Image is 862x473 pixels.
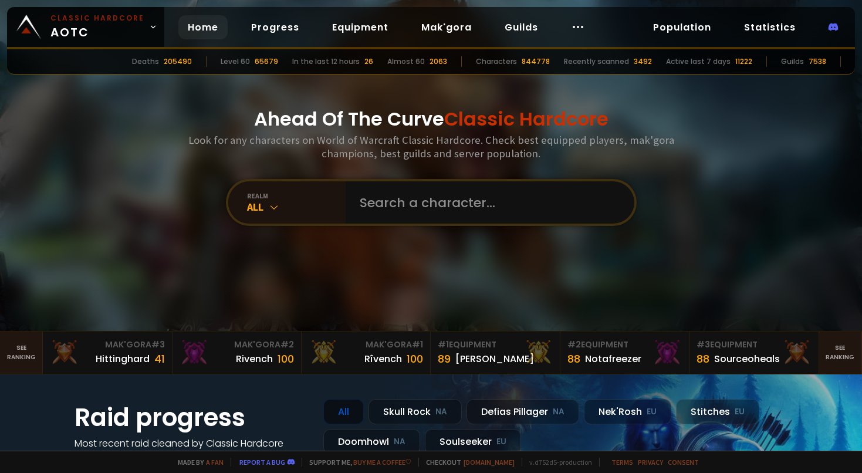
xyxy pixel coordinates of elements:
div: In the last 12 hours [292,56,360,67]
a: Statistics [735,15,805,39]
h4: Most recent raid cleaned by Classic Hardcore guilds [75,436,309,465]
a: Home [178,15,228,39]
span: Classic Hardcore [444,106,609,132]
small: EU [735,406,745,418]
small: EU [496,436,506,448]
div: Level 60 [221,56,250,67]
div: Hittinghard [96,352,150,366]
div: 26 [364,56,373,67]
div: 844778 [522,56,550,67]
div: 65679 [255,56,278,67]
a: Population [644,15,721,39]
a: Progress [242,15,309,39]
a: Buy me a coffee [353,458,411,467]
input: Search a character... [353,181,620,224]
div: Recently scanned [564,56,629,67]
div: Characters [476,56,517,67]
a: Mak'Gora#3Hittinghard41 [43,332,172,374]
div: 88 [697,351,709,367]
small: NA [553,406,564,418]
span: Checkout [418,458,515,467]
small: EU [647,406,657,418]
div: Defias Pillager [467,399,579,424]
a: Classic HardcoreAOTC [7,7,164,47]
small: NA [435,406,447,418]
a: [DOMAIN_NAME] [464,458,515,467]
a: Privacy [638,458,663,467]
span: # 2 [567,339,581,350]
div: realm [247,191,346,200]
div: Mak'Gora [180,339,294,351]
a: Report a bug [239,458,285,467]
span: AOTC [50,13,144,41]
a: Equipment [323,15,398,39]
a: #3Equipment88Sourceoheals [689,332,819,374]
div: Deaths [132,56,159,67]
a: Terms [611,458,633,467]
span: # 1 [438,339,449,350]
a: Consent [668,458,699,467]
div: [PERSON_NAME] [455,352,534,366]
div: Notafreezer [585,352,641,366]
a: Guilds [495,15,547,39]
span: # 3 [151,339,165,350]
span: # 2 [280,339,294,350]
a: #2Equipment88Notafreezer [560,332,689,374]
span: # 1 [412,339,423,350]
h1: Ahead Of The Curve [254,105,609,133]
h1: Raid progress [75,399,309,436]
div: 41 [154,351,165,367]
div: Soulseeker [425,429,521,454]
div: All [247,200,346,214]
div: 11222 [735,56,752,67]
a: #1Equipment89[PERSON_NAME] [431,332,560,374]
a: Mak'gora [412,15,481,39]
div: Rivench [236,352,273,366]
div: Doomhowl [323,429,420,454]
div: Skull Rock [369,399,462,424]
div: Equipment [697,339,811,351]
div: Mak'Gora [50,339,164,351]
small: NA [394,436,405,448]
div: 100 [407,351,423,367]
div: Stitches [676,399,759,424]
a: a fan [206,458,224,467]
h3: Look for any characters on World of Warcraft Classic Hardcore. Check best equipped players, mak'g... [184,133,679,160]
div: Rîvench [364,352,402,366]
div: 7538 [809,56,826,67]
a: Seeranking [819,332,862,374]
div: 100 [278,351,294,367]
span: # 3 [697,339,710,350]
div: Mak'Gora [309,339,423,351]
span: Made by [171,458,224,467]
div: All [323,399,364,424]
div: 2063 [430,56,447,67]
small: Classic Hardcore [50,13,144,23]
div: 205490 [164,56,192,67]
span: v. d752d5 - production [522,458,592,467]
span: Support me, [302,458,411,467]
div: Almost 60 [387,56,425,67]
div: Equipment [438,339,552,351]
a: Mak'Gora#2Rivench100 [173,332,302,374]
div: 88 [567,351,580,367]
div: 89 [438,351,451,367]
div: Nek'Rosh [584,399,671,424]
div: Equipment [567,339,682,351]
div: 3492 [634,56,652,67]
div: Sourceoheals [714,352,780,366]
a: Mak'Gora#1Rîvench100 [302,332,431,374]
div: Active last 7 days [666,56,731,67]
div: Guilds [781,56,804,67]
